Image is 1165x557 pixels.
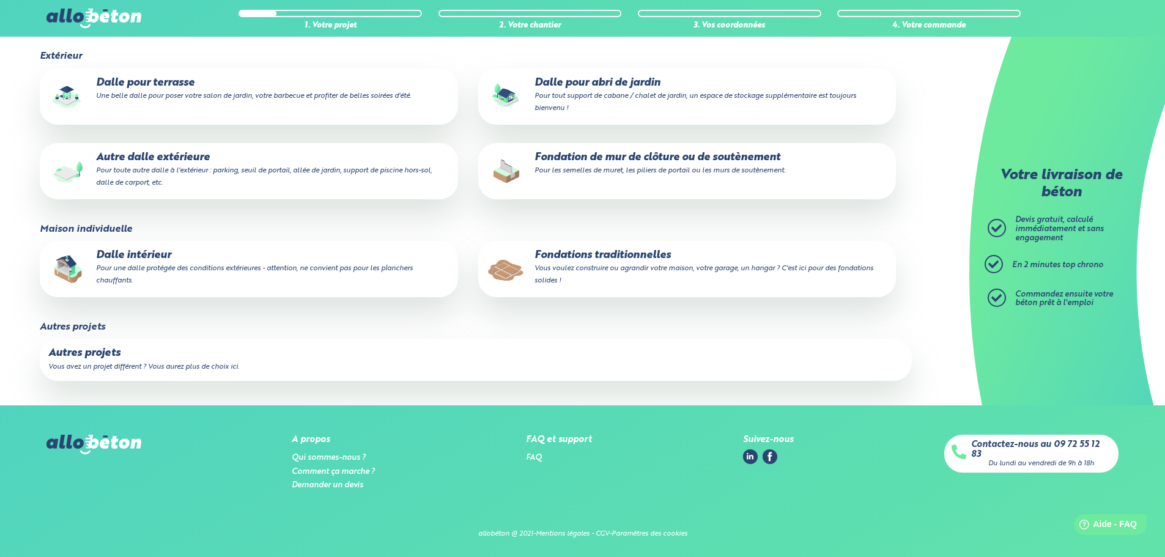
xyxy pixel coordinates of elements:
[438,21,622,31] div: 2. Votre chantier
[526,435,592,445] div: FAQ et support
[292,454,366,462] a: Qui sommes-nous ?
[96,167,432,186] small: Pour toute autre dalle à l'extérieur : parking, seuil de portail, allée de jardin, support de pis...
[743,435,793,445] div: Suivez-nous
[48,77,87,116] img: final_use.values.terrace
[48,152,449,189] p: Autre dalle extérieure
[991,168,1131,201] p: Votre livraison de béton
[1012,261,1103,269] span: En 2 minutes top chrono
[48,77,449,101] p: Dalle pour terrasse
[487,77,526,116] img: final_use.values.garden_shed
[478,530,533,538] div: allobéton @ 2021
[596,530,609,537] a: CGV
[48,363,239,371] small: Vous avez un projet différent ? Vous aurez plus de choix ici.
[487,249,887,287] p: Fondations traditionnelles
[534,167,785,174] small: Pour les semelles de muret, les piliers de portail ou les murs de soutènement.
[48,347,903,360] p: Autres projets
[48,249,87,289] img: final_use.values.inside_slab
[1015,216,1104,242] span: Devis gratuit, calculé immédiatement et sans engagement
[971,440,1111,460] a: Contactez-nous au 09 72 55 12 83
[40,51,82,62] legend: Extérieur
[536,530,590,537] a: Mentions légales
[609,530,612,538] div: -
[239,21,422,31] div: 1. Votre projet
[487,77,887,114] p: Dalle pour abri de jardin
[1056,509,1152,544] iframe: Help widget launcher
[40,224,132,235] legend: Maison individuelle
[526,454,542,462] a: FAQ
[1015,290,1113,308] span: Commandez ensuite votre béton prêt à l'emploi
[988,460,1094,468] div: Du lundi au vendredi de 9h à 18h
[534,92,856,112] small: Pour tout support de cabane / chalet de jardin, un espace de stockage supplémentaire est toujours...
[96,92,411,100] small: Une belle dalle pour poser votre salon de jardin, votre barbecue et profiter de belles soirées d'...
[292,481,363,489] a: Demander un devis
[292,435,375,445] div: A propos
[487,152,887,176] p: Fondation de mur de clôture ou de soutènement
[40,322,105,333] legend: Autres projets
[48,152,87,191] img: final_use.values.outside_slab
[837,21,1021,31] div: 4. Votre commande
[533,530,536,538] div: -
[612,530,687,537] a: Paramètres des cookies
[638,21,821,31] div: 3. Vos coordonnées
[46,435,141,454] img: allobéton
[46,9,141,28] img: allobéton
[96,265,413,284] small: Pour une dalle protégée des conditions extérieures - attention, ne convient pas pour les plancher...
[292,468,375,476] a: Comment ça marche ?
[534,265,873,284] small: Vous voulez construire ou agrandir votre maison, votre garage, un hangar ? C'est ici pour des fon...
[487,152,526,191] img: final_use.values.closing_wall_fundation
[487,249,526,289] img: final_use.values.traditional_fundations
[48,249,449,287] p: Dalle intérieur
[591,530,594,537] span: -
